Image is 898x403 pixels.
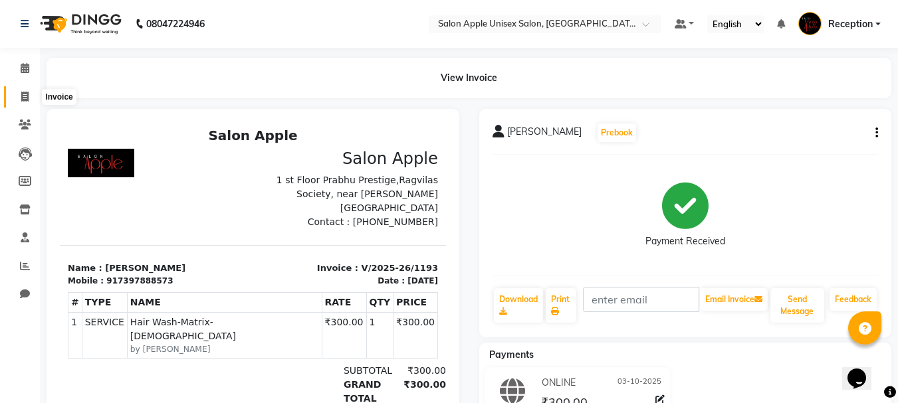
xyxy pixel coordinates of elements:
[489,349,534,361] span: Payments
[770,288,824,323] button: Send Message
[201,51,379,93] p: 1 st Floor Prabhu Prestige,Ragvilas Society, near [PERSON_NAME][GEOGRAPHIC_DATA]
[348,153,378,165] div: [DATE]
[700,288,768,311] button: Email Invoice
[201,27,379,46] h3: Salon Apple
[798,12,822,35] img: Reception
[262,190,306,236] td: ₹300.00
[276,283,331,297] div: Paid
[494,288,543,323] a: Download
[47,153,113,165] div: 917397888573
[42,89,76,105] div: Invoice
[830,288,877,311] a: Feedback
[331,283,386,297] div: ₹300.00
[8,313,378,325] p: Please visit again !
[334,170,378,190] th: PRICE
[201,139,379,153] p: Invoice : V/2025-26/1193
[334,190,378,236] td: ₹300.00
[598,123,636,142] button: Prebook
[276,256,331,283] div: GRAND TOTAL
[70,221,259,233] small: by [PERSON_NAME]
[318,153,345,165] div: Date :
[8,153,44,165] div: Mobile :
[306,170,334,190] th: QTY
[507,125,582,143] span: [PERSON_NAME]
[34,5,125,42] img: logo
[645,234,725,248] div: Payment Received
[67,170,262,190] th: NAME
[22,190,67,236] td: SERVICE
[70,193,259,221] span: Hair Wash-Matrix-[DEMOGRAPHIC_DATA]
[8,5,378,21] h2: Salon Apple
[9,170,23,190] th: #
[546,288,576,323] a: Print
[9,190,23,236] td: 1
[331,242,386,256] div: ₹300.00
[276,242,331,256] div: SUBTOTAL
[22,170,67,190] th: TYPE
[262,170,306,190] th: RATE
[146,5,205,42] b: 08047224946
[828,17,873,31] span: Reception
[47,58,891,98] div: View Invoice
[331,256,386,283] div: ₹300.00
[583,287,699,312] input: enter email
[842,350,885,390] iframe: chat widget
[542,376,576,390] span: ONLINE
[201,93,379,107] p: Contact : [PHONE_NUMBER]
[306,190,334,236] td: 1
[617,376,661,390] span: 03-10-2025
[8,139,185,153] p: Name : [PERSON_NAME]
